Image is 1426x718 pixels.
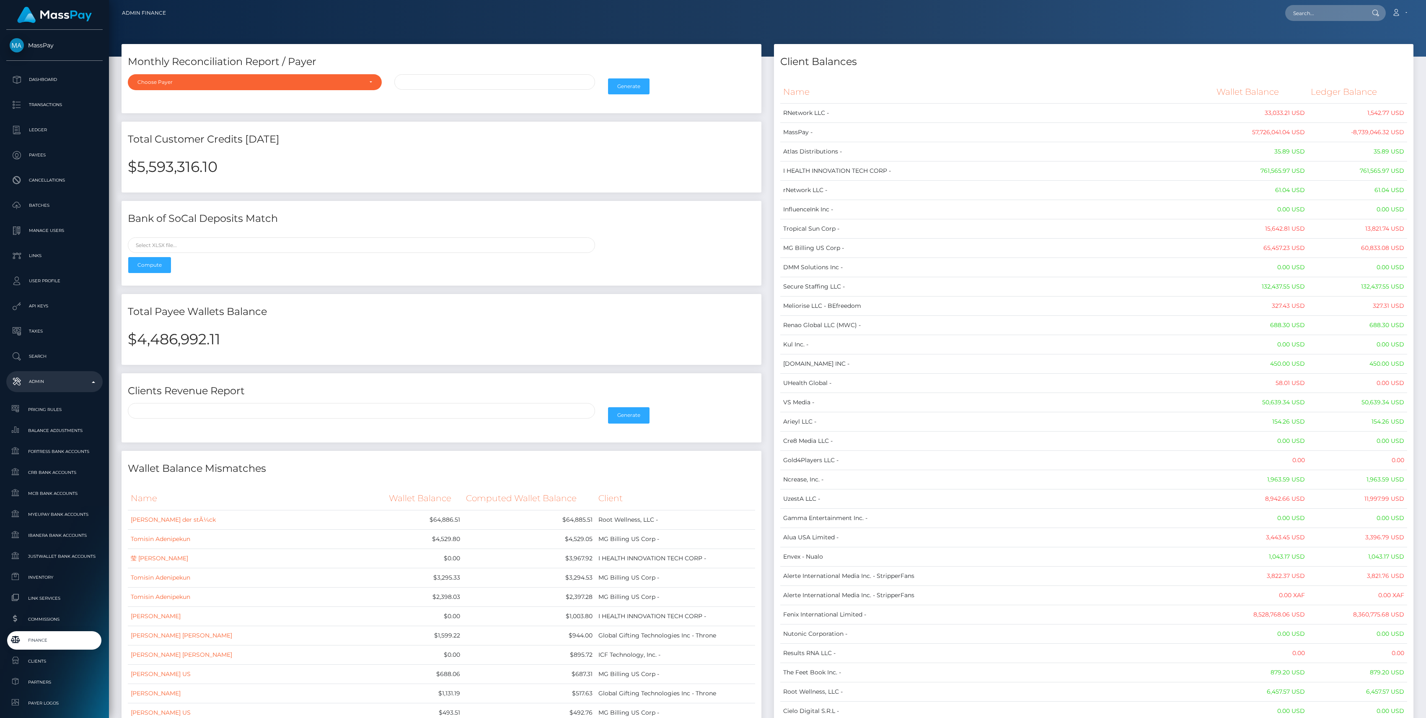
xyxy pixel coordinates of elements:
h4: Total Payee Wallets Balance [128,304,755,319]
td: 0.00 XAF [1308,586,1407,605]
td: Fenix International Limited - [780,605,1214,624]
td: $0.00 [386,645,463,664]
td: 761,565.97 USD [1308,161,1407,181]
span: Payer Logos [10,698,99,708]
td: 3,822.37 USD [1214,567,1308,586]
td: 8,360,775.68 USD [1308,605,1407,624]
td: Renao Global LLC (MWC) - [780,316,1214,335]
a: Clients [6,652,103,670]
p: Transactions [10,99,99,111]
td: Tropical Sun Corp - [780,219,1214,239]
td: 450.00 USD [1214,354,1308,374]
td: 450.00 USD [1308,354,1407,374]
td: 327.43 USD [1214,297,1308,316]
td: The Feet Book Inc. - [780,663,1214,682]
th: Ledger Balance [1308,81,1407,104]
td: 154.26 USD [1308,412,1407,432]
td: 65,457.23 USD [1214,239,1308,258]
input: Search... [1285,5,1364,21]
a: Admin [6,371,103,392]
a: Tomisin Adenipekun [131,593,190,601]
p: API Keys [10,300,99,312]
a: Links [6,245,103,266]
td: 8,942.66 USD [1214,489,1308,509]
a: Payer Logos [6,694,103,712]
td: Global Gifting Technologies Inc - Throne [595,626,755,645]
td: Cre8 Media LLC - [780,432,1214,451]
td: 61.04 USD [1308,181,1407,200]
td: 35.89 USD [1214,142,1308,161]
span: Link Services [10,593,99,603]
a: User Profile [6,271,103,291]
td: 0.00 XAF [1214,586,1308,605]
a: Finance [6,631,103,649]
td: 0.00 [1214,644,1308,663]
td: Atlas Distributions - [780,142,1214,161]
p: Manage Users [10,224,99,237]
td: 0.00 [1214,451,1308,470]
a: [PERSON_NAME] US [131,709,191,716]
td: $3,294.53 [463,568,595,587]
span: Commissions [10,614,99,624]
td: $0.00 [386,549,463,568]
td: I HEALTH INNOVATION TECH CORP - [595,549,755,568]
td: $2,398.03 [386,587,463,606]
td: 57,726,041.04 USD [1214,123,1308,142]
td: InfluenceInk Inc - [780,200,1214,219]
td: $64,885.51 [463,510,595,529]
td: 1,963.59 USD [1308,470,1407,489]
a: [PERSON_NAME] der stÃ¼ck [131,516,216,523]
td: Alerte International Media Inc. - StripperFans [780,586,1214,605]
a: Fortress Bank Accounts [6,442,103,460]
a: Inventory [6,568,103,586]
td: $0.00 [386,606,463,626]
button: Generate [608,407,650,423]
td: Alerte International Media Inc. - StripperFans [780,567,1214,586]
td: Alua USA Limited - [780,528,1214,547]
a: Payees [6,145,103,166]
a: Ibanera Bank Accounts [6,526,103,544]
h4: Clients Revenue Report [128,384,755,398]
h4: Client Balances [780,55,1408,69]
td: [DOMAIN_NAME] INC - [780,354,1214,374]
th: Name [128,487,386,510]
td: 327.31 USD [1308,297,1407,316]
td: $895.72 [463,645,595,664]
img: MassPay [10,38,24,52]
a: MCB Bank Accounts [6,484,103,502]
a: Ledger [6,120,103,140]
td: 154.26 USD [1214,412,1308,432]
span: Pricing Rules [10,405,99,414]
td: 0.00 USD [1308,432,1407,451]
td: $3,295.33 [386,568,463,587]
td: 50,639.34 USD [1214,393,1308,412]
td: 0.00 USD [1308,509,1407,528]
td: MG Billing US Corp - [780,239,1214,258]
span: Partners [10,677,99,687]
a: [PERSON_NAME] US [131,670,191,678]
td: 6,457.57 USD [1308,682,1407,702]
a: API Keys [6,296,103,317]
h2: $5,593,316.10 [128,158,755,176]
td: 0.00 USD [1214,200,1308,219]
td: 132,437.55 USD [1308,277,1407,297]
a: Batches [6,195,103,216]
td: 0.00 USD [1308,335,1407,354]
td: 1,043.17 USD [1308,547,1407,567]
td: 0.00 [1308,451,1407,470]
span: Inventory [10,572,99,582]
a: [PERSON_NAME] [131,689,181,697]
a: Manage Users [6,220,103,241]
td: 0.00 USD [1308,258,1407,277]
td: $2,397.28 [463,587,595,606]
h2: $4,486,992.11 [128,330,755,348]
span: Fortress Bank Accounts [10,447,99,456]
td: Global Gifting Technologies Inc - Throne [595,684,755,703]
td: 1,043.17 USD [1214,547,1308,567]
td: Results RNA LLC - [780,644,1214,663]
th: Client [595,487,755,510]
a: Partners [6,673,103,691]
a: Tomisin Adenipekun [131,535,190,543]
td: Arieyl LLC - [780,412,1214,432]
td: Envex - Nualo [780,547,1214,567]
